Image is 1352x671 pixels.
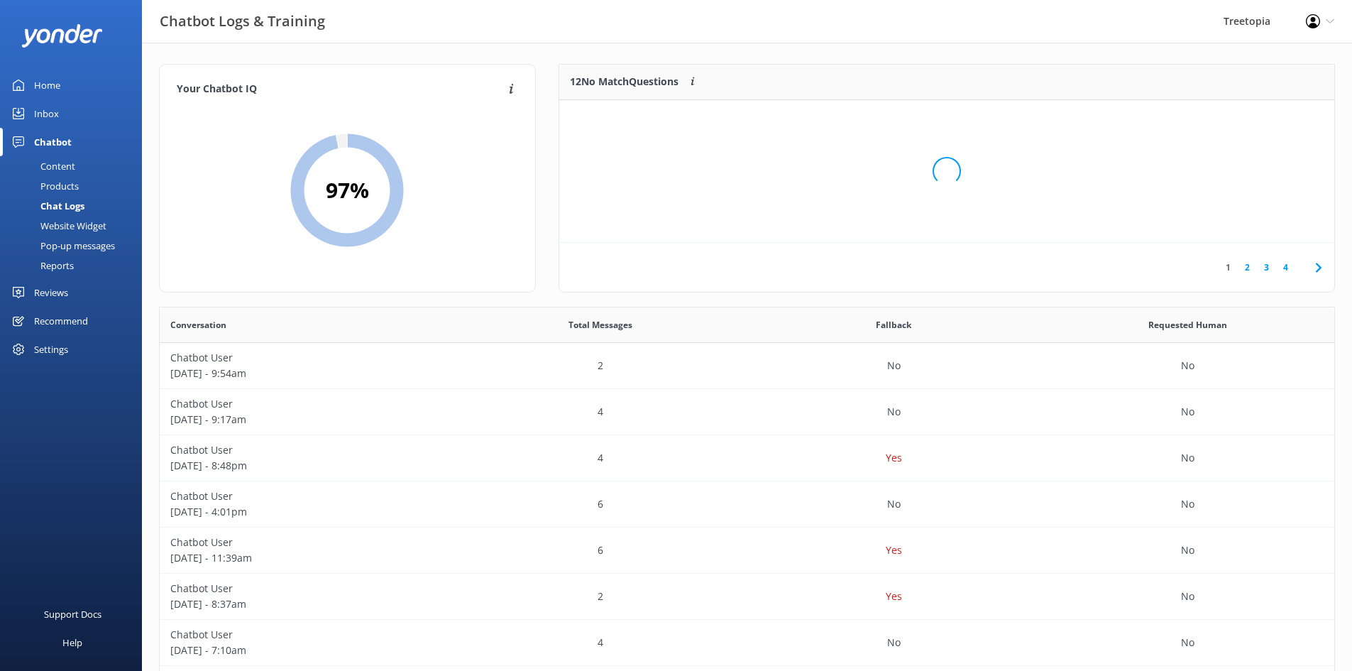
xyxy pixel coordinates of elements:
[170,442,443,458] p: Chatbot User
[1181,589,1194,604] p: No
[887,635,901,650] p: No
[34,278,68,307] div: Reviews
[62,628,82,657] div: Help
[9,256,142,276] a: Reports
[9,216,142,236] a: Website Widget
[568,318,632,332] span: Total Messages
[170,627,443,643] p: Chatbot User
[170,489,443,504] p: Chatbot User
[170,318,226,332] span: Conversation
[598,635,603,650] p: 4
[170,350,443,366] p: Chatbot User
[170,643,443,658] p: [DATE] - 7:10am
[160,389,1334,435] div: row
[9,216,106,236] div: Website Widget
[9,176,142,196] a: Products
[9,256,74,276] div: Reports
[598,542,603,558] p: 6
[177,82,505,97] h4: Your Chatbot IQ
[9,156,75,176] div: Content
[9,196,84,216] div: Chat Logs
[170,396,443,412] p: Chatbot User
[160,481,1334,528] div: row
[170,596,443,612] p: [DATE] - 8:37am
[170,366,443,381] p: [DATE] - 9:54am
[34,99,59,128] div: Inbox
[170,581,443,596] p: Chatbot User
[9,176,79,196] div: Products
[160,10,325,33] h3: Chatbot Logs & Training
[1181,635,1194,650] p: No
[170,535,443,550] p: Chatbot User
[9,236,142,256] a: Pop-up messages
[160,620,1334,666] div: row
[21,24,103,48] img: yonder-white-logo.png
[9,236,115,256] div: Pop-up messages
[9,196,142,216] a: Chat Logs
[160,574,1334,620] div: row
[326,173,369,207] h2: 97 %
[44,600,101,628] div: Support Docs
[160,435,1334,481] div: row
[886,542,902,558] p: Yes
[34,71,60,99] div: Home
[9,156,142,176] a: Content
[570,74,678,89] p: 12 No Match Questions
[170,458,443,474] p: [DATE] - 8:48pm
[559,100,1334,242] div: grid
[170,504,443,520] p: [DATE] - 4:01pm
[34,128,72,156] div: Chatbot
[886,589,902,604] p: Yes
[1181,542,1194,558] p: No
[160,343,1334,389] div: row
[170,412,443,427] p: [DATE] - 9:17am
[598,589,603,604] p: 2
[34,335,68,364] div: Settings
[34,307,88,335] div: Recommend
[170,550,443,566] p: [DATE] - 11:39am
[160,528,1334,574] div: row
